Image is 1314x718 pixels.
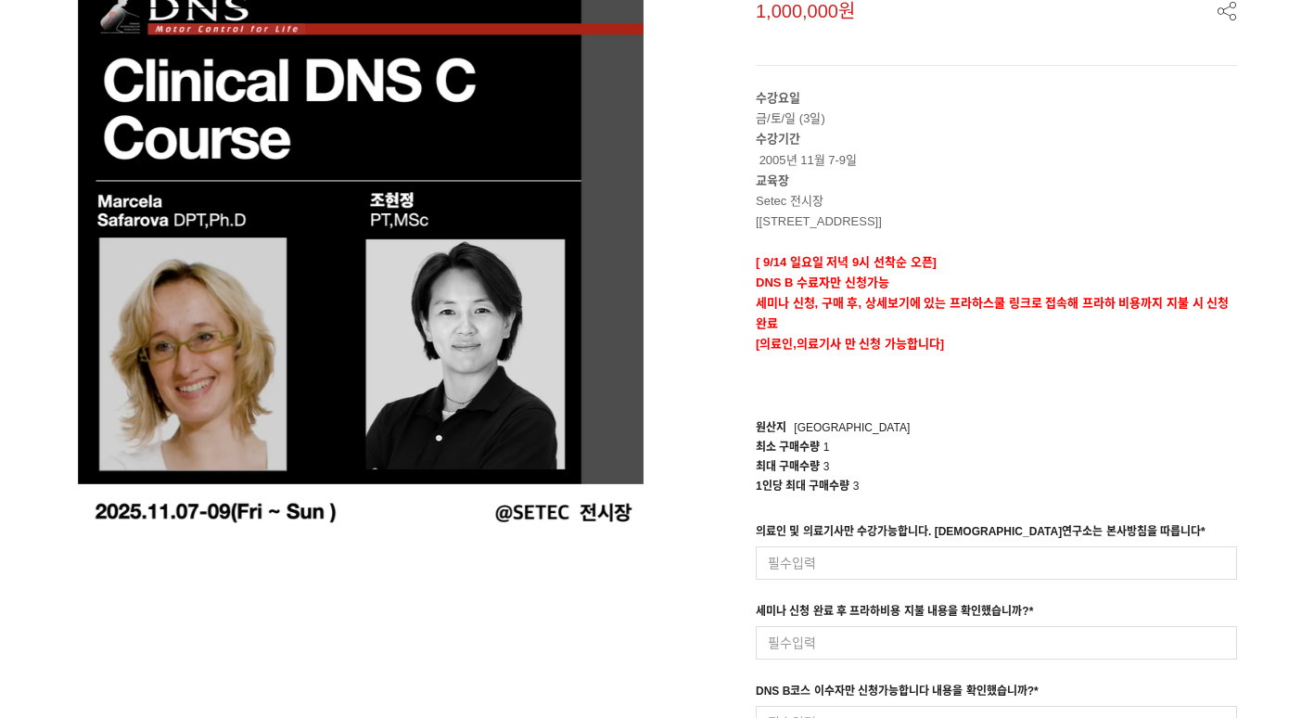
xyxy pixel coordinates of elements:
span: 최대 구매수량 [756,460,820,473]
p: 금/토/일 (3일) [756,88,1237,129]
span: 1인당 최대 구매수량 [756,480,849,493]
strong: 세미나 신청, 구매 후, 상세보기에 있는 프라하스쿨 링크로 접속해 프라하 비용까지 지불 시 신청완료 [756,296,1229,330]
span: 3 [853,480,860,493]
span: 원산지 [756,421,786,434]
div: 의료인 및 의료기사만 수강가능합니다. [DEMOGRAPHIC_DATA]연구소는 본사방침을 따릅니다 [756,522,1206,546]
strong: 교육장 [756,173,789,187]
strong: [의료인,의료기사 만 신청 가능합니다] [756,337,944,351]
strong: 수강기간 [756,132,800,146]
div: 세미나 신청 완료 후 프라하비용 지불 내용을 확인했습니까? [756,602,1033,626]
input: 필수입력 [756,546,1237,580]
p: 2005년 11월 7-9일 [756,129,1237,170]
span: 3 [823,460,830,473]
strong: 수강요일 [756,91,800,105]
strong: DNS B 수료자만 신청가능 [756,276,889,289]
span: [GEOGRAPHIC_DATA] [794,421,910,434]
span: 최소 구매수량 [756,441,820,454]
span: 1 [823,441,830,454]
strong: [ 9/14 일요일 저녁 9시 선착순 오픈] [756,255,937,269]
div: DNS B코스 이수자만 신청가능합니다 내용을 확인했습니까? [756,682,1039,706]
span: 1,000,000원 [756,2,855,20]
input: 필수입력 [756,626,1237,660]
p: [[STREET_ADDRESS]] [756,212,1237,232]
p: Setec 전시장 [756,191,1237,212]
